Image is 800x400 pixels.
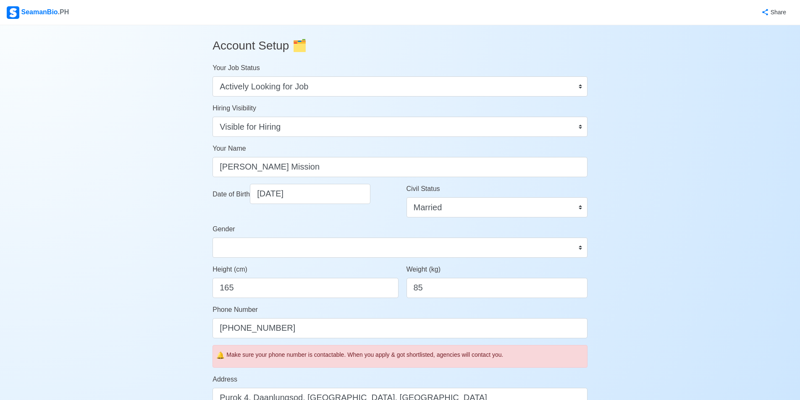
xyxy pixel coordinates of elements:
[212,266,247,273] span: Height (cm)
[212,145,246,152] span: Your Name
[292,39,307,52] span: folder
[407,266,441,273] span: Weight (kg)
[212,189,250,199] label: Date of Birth
[7,6,19,19] img: Logo
[212,376,237,383] span: Address
[212,306,258,313] span: Phone Number
[212,105,256,112] span: Hiring Visibility
[212,224,235,234] label: Gender
[212,32,588,60] h3: Account Setup
[407,184,440,194] label: Civil Status
[216,350,225,361] span: caution
[753,4,793,21] button: Share
[7,6,69,19] div: SeamanBio
[212,318,588,338] input: ex. +63 912 345 6789
[212,278,398,298] input: ex. 163
[407,278,588,298] input: ex. 60
[212,157,588,177] input: Type your name
[212,63,260,73] label: Your Job Status
[58,8,69,16] span: .PH
[226,350,584,359] div: Make sure your phone number is contactable. When you apply & got shortlisted, agencies will conta...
